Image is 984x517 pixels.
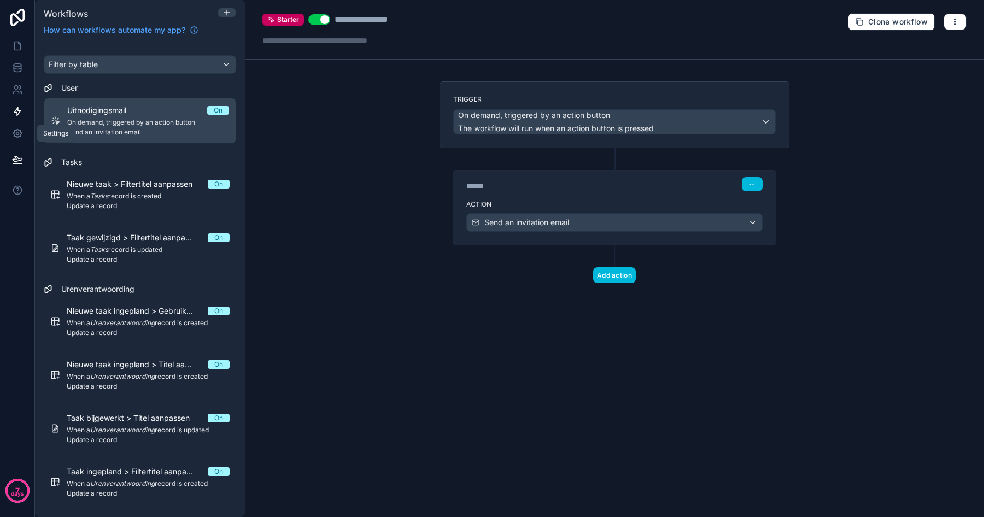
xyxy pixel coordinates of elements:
[484,217,569,228] span: Send an invitation email
[43,129,68,138] div: Settings
[466,200,763,209] label: Action
[593,267,636,283] button: Add action
[44,8,88,19] span: Workflows
[15,485,20,496] p: 7
[848,13,935,31] button: Clone workflow
[453,95,776,104] label: Trigger
[868,17,928,27] span: Clone workflow
[11,490,24,498] p: days
[458,124,654,133] span: The workflow will run when an action button is pressed
[458,110,610,121] span: On demand, triggered by an action button
[44,25,185,36] span: How can workflows automate my app?
[453,109,776,134] button: On demand, triggered by an action buttonThe workflow will run when an action button is pressed
[277,15,299,24] span: Starter
[466,213,763,232] button: Send an invitation email
[39,25,203,36] a: How can workflows automate my app?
